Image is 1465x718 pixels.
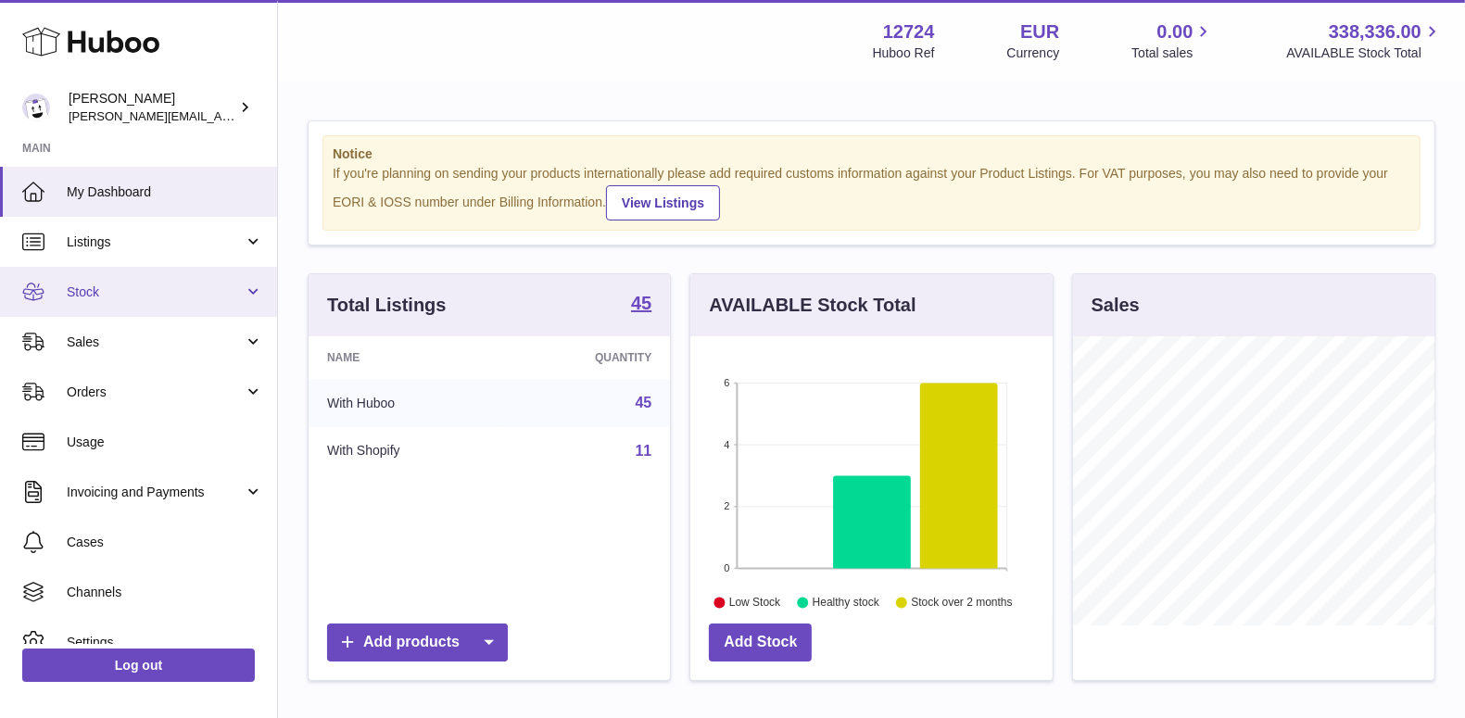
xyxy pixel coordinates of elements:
[327,624,508,661] a: Add products
[309,427,503,475] td: With Shopify
[1007,44,1060,62] div: Currency
[67,434,263,451] span: Usage
[709,293,916,318] h3: AVAILABLE Stock Total
[327,293,447,318] h3: Total Listings
[67,334,244,351] span: Sales
[503,336,670,379] th: Quantity
[709,624,812,661] a: Add Stock
[631,294,651,316] a: 45
[1131,19,1214,62] a: 0.00 Total sales
[22,94,50,121] img: sebastian@ffern.co
[873,44,935,62] div: Huboo Ref
[22,649,255,682] a: Log out
[333,145,1410,163] strong: Notice
[67,384,244,401] span: Orders
[725,377,730,388] text: 6
[1157,19,1193,44] span: 0.00
[67,484,244,501] span: Invoicing and Payments
[309,379,503,427] td: With Huboo
[729,596,781,609] text: Low Stock
[883,19,935,44] strong: 12724
[725,439,730,450] text: 4
[69,90,235,125] div: [PERSON_NAME]
[631,294,651,312] strong: 45
[725,500,730,511] text: 2
[67,283,244,301] span: Stock
[1286,19,1443,62] a: 338,336.00 AVAILABLE Stock Total
[67,183,263,201] span: My Dashboard
[725,562,730,573] text: 0
[333,165,1410,220] div: If you're planning on sending your products internationally please add required customs informati...
[813,596,880,609] text: Healthy stock
[67,584,263,601] span: Channels
[912,596,1013,609] text: Stock over 2 months
[309,336,503,379] th: Name
[1131,44,1214,62] span: Total sales
[1286,44,1443,62] span: AVAILABLE Stock Total
[1020,19,1059,44] strong: EUR
[69,108,372,123] span: [PERSON_NAME][EMAIL_ADDRESS][DOMAIN_NAME]
[1329,19,1421,44] span: 338,336.00
[606,185,720,220] a: View Listings
[67,634,263,651] span: Settings
[636,443,652,459] a: 11
[1092,293,1140,318] h3: Sales
[67,233,244,251] span: Listings
[636,395,652,410] a: 45
[67,534,263,551] span: Cases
